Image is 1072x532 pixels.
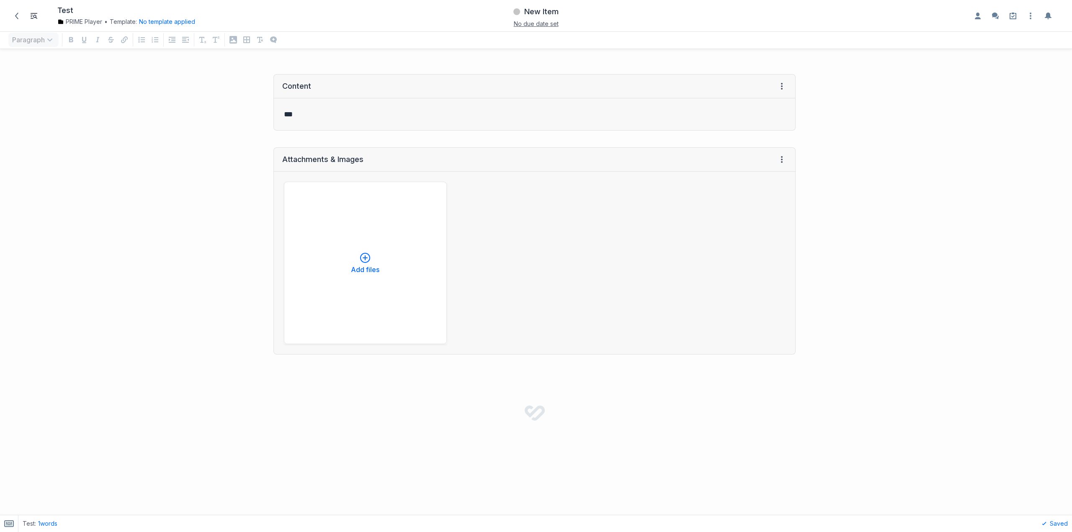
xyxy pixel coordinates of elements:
button: New Item [512,4,560,19]
span: No due date set [514,20,559,27]
a: PRIME Player [57,18,102,26]
button: No template applied [139,18,195,26]
button: Toggle Item List [27,9,41,23]
div: Content [282,81,311,91]
a: Setup guide [1006,9,1020,23]
button: Toggle the notification sidebar [1041,9,1055,23]
button: Add files [284,182,446,344]
span: Field menu [777,154,787,164]
div: No template applied [137,18,195,26]
div: Template: [57,18,355,26]
button: No due date set [514,19,559,28]
button: Enable the assignees sidebar [971,9,984,23]
span: Field menu [777,81,787,91]
button: 1words [38,519,57,528]
div: Paragraph [7,31,60,49]
button: Enable the commenting sidebar [989,9,1002,23]
div: Saved [1039,515,1068,532]
div: New ItemNo due date set [402,4,670,27]
a: Back [10,9,24,23]
span: Test : [23,519,36,528]
h3: New Item [524,7,559,17]
p: Add files [351,266,379,273]
span: • [104,18,108,26]
h1: Test [57,6,73,15]
span: 1 words [38,520,57,527]
div: Attachments & Images [282,154,363,164]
